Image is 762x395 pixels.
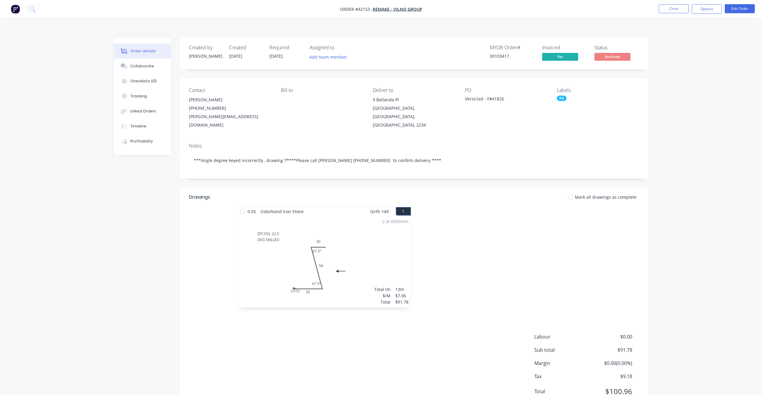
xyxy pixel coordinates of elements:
button: 1 [396,207,411,216]
div: [PERSON_NAME] [189,53,222,59]
div: ***Angle degree keyed incorrectly , drawing 7****Please call [PERSON_NAME] [PHONE_NUMBER] to conf... [189,151,639,170]
img: Factory [11,5,20,14]
button: Add team member [310,53,351,61]
button: Checklists 0/0 [114,74,171,89]
div: Tracking [130,93,147,99]
a: REMAKE - VILNO GROUP [373,6,422,12]
div: [PHONE_NUMBER] [189,104,271,112]
div: Assigned to [310,45,370,51]
span: Girth 149 [370,207,389,216]
button: Linked Orders [114,104,171,119]
span: Margin [534,360,588,367]
div: [PERSON_NAME][EMAIL_ADDRESS][DOMAIN_NAME] [189,112,271,129]
div: 9 Ballanda Pl[GEOGRAPHIC_DATA], [GEOGRAPHIC_DATA], [GEOGRAPHIC_DATA], 2234 [373,96,455,129]
div: Invoiced [542,45,587,51]
span: [DATE] [269,53,283,59]
div: Created by [189,45,222,51]
span: Total [534,388,588,395]
span: Tax [534,373,588,380]
span: $0.00 ( 0.00 %) [587,360,632,367]
div: Created [229,45,262,51]
div: Collaborate [130,63,154,69]
button: Close [659,4,689,13]
div: [PERSON_NAME][PHONE_NUMBER][PERSON_NAME][EMAIL_ADDRESS][DOMAIN_NAME] [189,96,271,129]
div: Linked Orders [130,109,156,114]
div: Versiclad - F#41826 [465,96,540,104]
span: Mark all drawings as complete [575,194,636,200]
span: 0.55 [245,207,258,216]
div: $91.78 [395,299,408,305]
div: 9 Ballanda Pl [373,96,455,104]
div: Deliver to [373,87,455,93]
button: Tracking [114,89,171,104]
span: Labour [534,333,588,340]
button: Edit Order [725,4,755,13]
div: Notes [189,143,639,149]
span: Sub total [534,346,588,354]
div: $7.06 [395,292,408,299]
button: Collaborate [114,59,171,74]
button: Order details [114,44,171,59]
div: 00103417 [490,53,535,59]
div: Bill to [281,87,363,93]
button: Options [692,4,722,14]
span: Colorbond Iron Stone [258,207,306,216]
span: $9.18 [587,373,632,380]
div: $/M [374,292,390,299]
span: $0.00 [587,333,632,340]
div: Checklists 0/0 [130,78,157,84]
span: Yes [542,53,578,60]
div: ZFCS50, 22.5DEG SKILLEDCF1550543067.5º67.5º2 at 6500mmTotal lm$/MTotal13m$7.06$91.78 [237,216,411,308]
button: Add team member [306,53,350,61]
div: Required [269,45,302,51]
span: Order #42153 - [340,6,373,12]
span: [DATE] [229,53,242,59]
div: Total lm [374,286,390,292]
div: [PERSON_NAME] [189,96,271,104]
button: Profitability [114,134,171,149]
div: Profitability [130,139,153,144]
div: 2 at 6500mm [382,218,408,225]
div: Order details [130,48,156,54]
div: Drawings [189,194,210,201]
div: Timeline [130,124,146,129]
div: MYOB Order # [490,45,535,51]
div: Status [594,45,639,51]
button: Timeline [114,119,171,134]
div: PO [465,87,547,93]
span: $91.78 [587,346,632,354]
div: Labels [557,87,639,93]
div: RA [557,96,566,101]
div: 13m [395,286,408,292]
div: [GEOGRAPHIC_DATA], [GEOGRAPHIC_DATA], [GEOGRAPHIC_DATA], 2234 [373,104,455,129]
div: Contact [189,87,271,93]
span: Archived [594,53,630,60]
div: Total [374,299,390,305]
